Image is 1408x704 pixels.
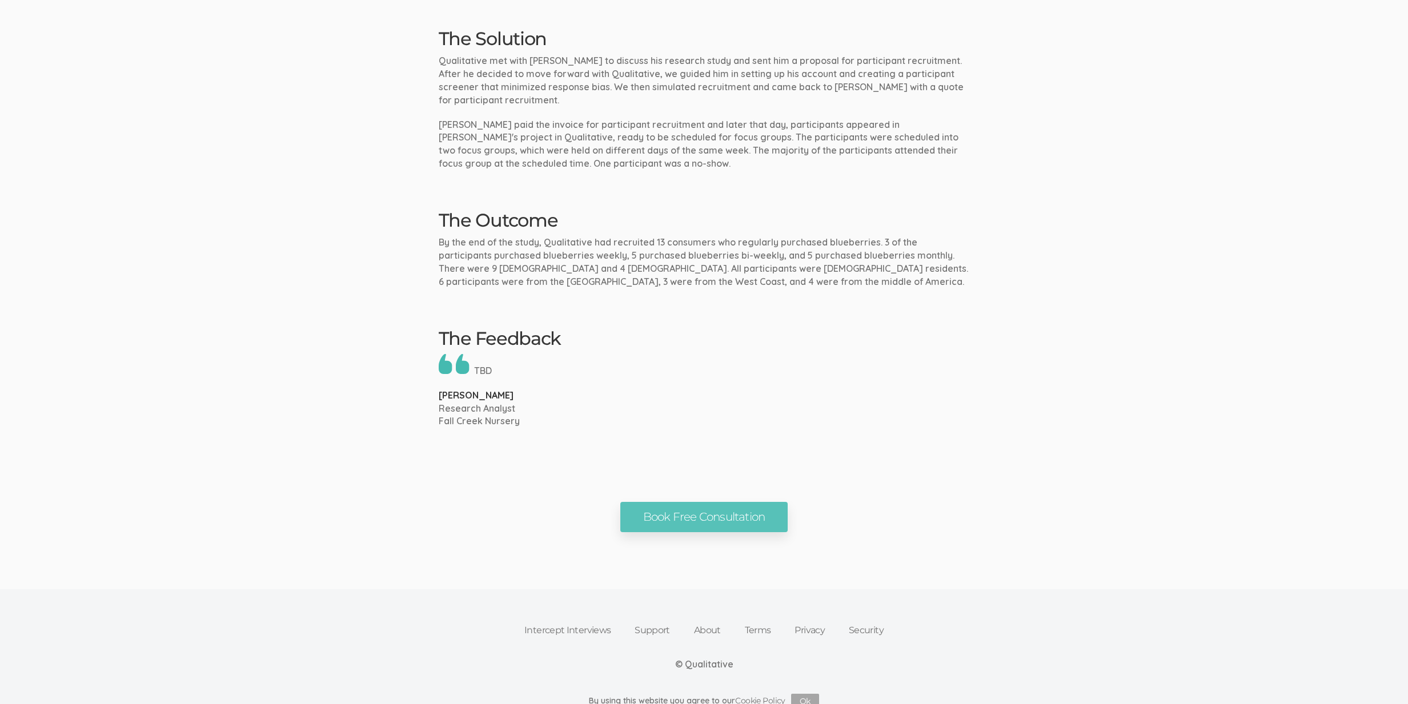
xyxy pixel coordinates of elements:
iframe: Chat Widget [1351,649,1408,704]
img: Double quote [456,354,470,374]
a: Book Free Consultation [620,502,788,532]
h2: The Feedback [439,328,970,348]
a: Intercept Interviews [512,618,623,643]
p: [PERSON_NAME] paid the invoice for participant recruitment and later that day, participants appea... [439,118,970,170]
p: By the end of the study, Qualitative had recruited 13 consumers who regularly purchased blueberri... [439,236,970,288]
p: Research Analyst [439,402,970,415]
h2: The Solution [439,29,970,49]
img: Double quote [439,354,452,374]
p: TBD [439,354,970,377]
a: About [682,618,733,643]
a: Support [623,618,682,643]
p: Qualitative met with [PERSON_NAME] to discuss his research study and sent him a proposal for part... [439,54,970,106]
a: Privacy [783,618,837,643]
p: Fall Creek Nursery [439,415,970,428]
a: Terms [733,618,783,643]
div: © Qualitative [675,658,733,671]
p: [PERSON_NAME] [439,389,970,402]
h2: The Outcome [439,210,970,230]
a: Security [837,618,896,643]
